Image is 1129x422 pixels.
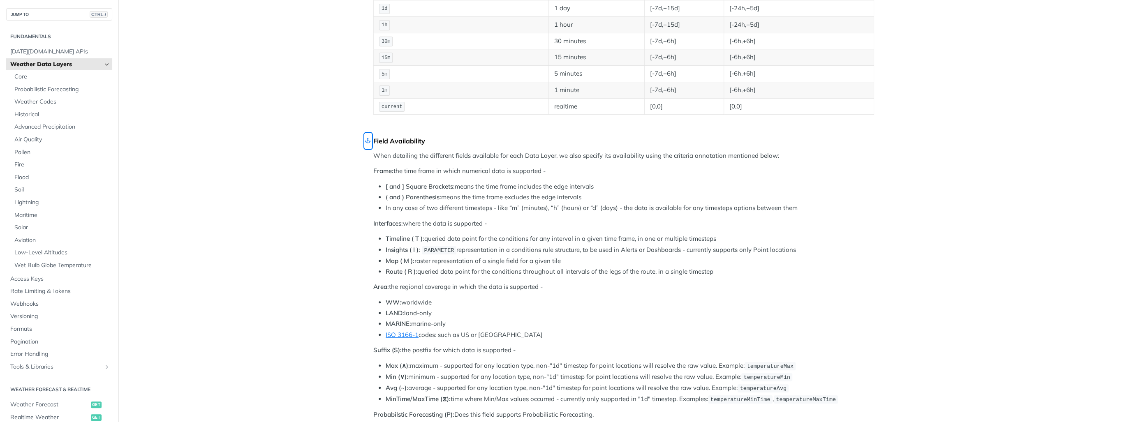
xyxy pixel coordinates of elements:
strong: Insights ( I ): [386,246,420,254]
strong: ( and ) Parenthesis: [386,193,441,201]
strong: WW: [386,298,401,306]
a: Error Handling [6,348,112,360]
strong: Timeline ( T ): [386,235,424,242]
p: the time frame in which numerical data is supported - [373,166,874,176]
span: Tools & Libraries [10,363,102,371]
td: [-7d,+6h] [645,66,724,82]
li: means the time frame includes the edge intervals [386,182,874,191]
a: Aviation [10,234,112,247]
li: worldwide [386,298,874,307]
td: realtime [548,98,644,115]
td: [0,0] [724,98,874,115]
a: Weather Codes [10,96,112,108]
p: the postfix for which data is supported - [373,346,874,355]
span: 5m [382,71,387,77]
a: Weather Data LayersHide subpages for Weather Data Layers [6,58,112,71]
span: 1h [382,22,387,28]
a: Pagination [6,336,112,348]
button: Hide subpages for Weather Data Layers [104,61,110,68]
a: Probabilistic Forecasting [10,83,112,96]
span: Fire [14,161,110,169]
span: CTRL-/ [90,11,108,18]
li: queried data point for the conditions for any interval in a given time frame, in one or multiple ... [386,234,874,244]
span: Rate Limiting & Tokens [10,287,110,295]
a: Pollen [10,146,112,159]
span: Realtime Weather [10,413,89,422]
strong: MARINE: [386,320,411,327]
a: Tools & LibrariesShow subpages for Tools & Libraries [6,361,112,373]
span: Low-Level Altitudes [14,249,110,257]
td: 1 minute [548,82,644,98]
strong: Area: [373,283,389,291]
li: means the time frame excludes the edge intervals [386,193,874,202]
span: Weather Data Layers [10,60,102,69]
strong: Min (∨): [386,373,408,380]
td: 5 minutes [548,66,644,82]
strong: [ and ] Square Brackets: [386,182,455,190]
li: time where Min/Max values occurred - currently only supported in "1d" timestep. Examples: , [386,394,874,404]
a: Webhooks [6,298,112,310]
strong: Suffix (S): [373,346,402,354]
strong: MinTime/MaxTime (⧖): [386,395,451,403]
strong: Probabilstic Forecasting (P): [373,410,454,418]
a: ISO 3166-1 [386,331,419,339]
span: temperatureAvg [740,385,786,392]
span: [DATE][DOMAIN_NAME] APIs [10,48,110,56]
a: Wet Bulb Globe Temperature [10,259,112,272]
h2: Fundamentals [6,33,112,40]
span: temperatureMinTime [710,397,770,403]
span: get [91,414,102,421]
span: Weather Forecast [10,401,89,409]
td: [-24h,+5d] [724,16,874,33]
span: 1m [382,88,387,93]
span: current [382,104,402,110]
span: Maritime [14,211,110,219]
a: Fire [10,159,112,171]
p: When detailing the different fields available for each Data Layer, we also specify its availabili... [373,151,874,161]
span: Formats [10,325,110,333]
a: Air Quality [10,134,112,146]
li: average - supported for any location type, non-"1d" timestep for point locations will resolve the... [386,383,874,393]
span: Wet Bulb Globe Temperature [14,261,110,270]
span: Advanced Precipitation [14,123,110,131]
span: temperatureMax [747,363,793,369]
a: Historical [10,108,112,121]
span: 15m [382,55,391,61]
span: Air Quality [14,136,110,144]
a: Formats [6,323,112,335]
strong: LAND: [386,309,404,317]
span: Flood [14,173,110,182]
span: Probabilistic Forecasting [14,85,110,94]
li: raster representation of a single field for a given tile [386,256,874,266]
span: temperatureMin [743,374,790,380]
div: Field Availability [373,137,874,145]
td: [-6h,+6h] [724,49,874,66]
h2: Weather Forecast & realtime [6,386,112,393]
a: Soil [10,184,112,196]
span: temperatureMaxTime [776,397,836,403]
li: codes: such as US or [GEOGRAPHIC_DATA] [386,330,874,340]
li: land-only [386,309,874,318]
td: [-7d,+6h] [645,49,724,66]
td: [0,0] [645,98,724,115]
span: 1d [382,6,387,12]
strong: Interfaces: [373,219,403,227]
a: Lightning [10,196,112,209]
p: Does this field supports Probabilistic Forecasting. [373,410,874,420]
p: where the data is supported - [373,219,874,228]
a: Maritime [10,209,112,221]
strong: Max (∧): [386,362,410,369]
li: maximum - supported for any location type, non-"1d" timestep for point locations will resolve the... [386,361,874,371]
span: Error Handling [10,350,110,358]
span: Webhooks [10,300,110,308]
a: Weather Forecastget [6,399,112,411]
li: representation in a conditions rule structure, to be used in Alerts or Dashboards - currently sup... [386,245,874,255]
span: Soil [14,186,110,194]
a: Advanced Precipitation [10,121,112,133]
span: Historical [14,111,110,119]
a: Rate Limiting & Tokens [6,285,112,297]
p: the regional coverage in which the data is supported - [373,282,874,292]
span: get [91,401,102,408]
td: 15 minutes [548,49,644,66]
td: [-6h,+6h] [724,82,874,98]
